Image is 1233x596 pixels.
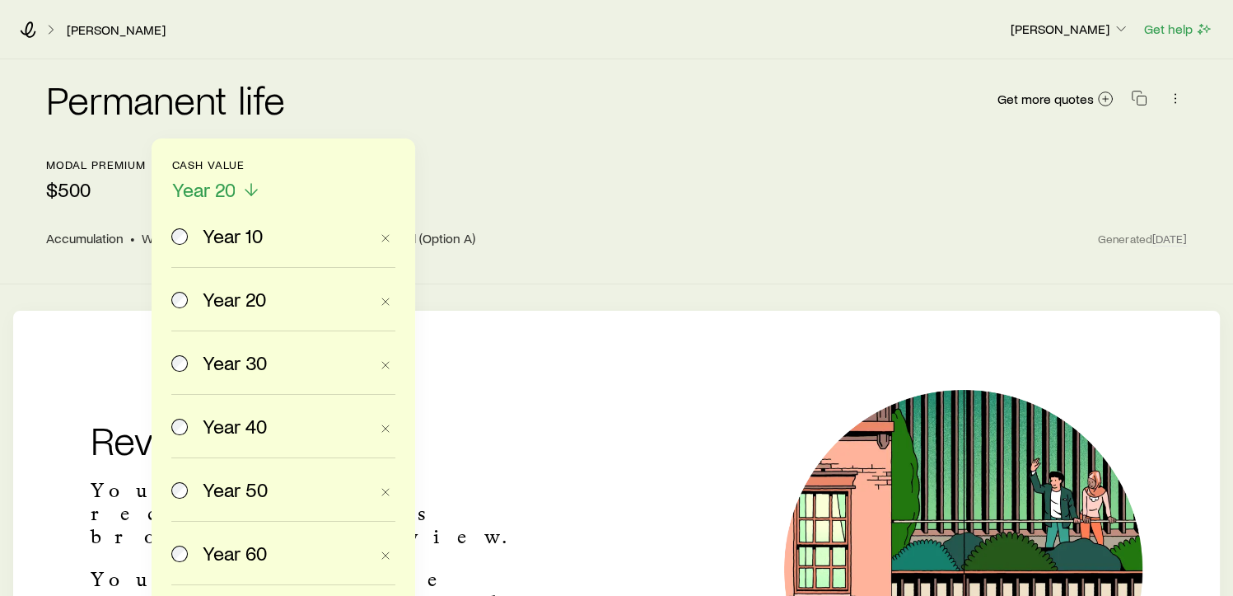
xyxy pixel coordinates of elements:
[997,92,1094,106] span: Get more quotes
[66,22,166,38] a: [PERSON_NAME]
[171,158,261,202] button: Cash ValueYear 20
[997,90,1114,109] a: Get more quotes
[46,230,124,246] span: Accumulation
[1010,20,1130,40] button: [PERSON_NAME]
[1152,232,1187,246] span: [DATE]
[1143,20,1213,39] button: Get help
[91,479,526,548] p: Your quote request needs brokerage review.
[91,420,526,459] h2: Review needed
[142,230,198,246] span: Whole life
[1098,232,1187,246] span: Generated
[171,178,235,201] span: Year 20
[130,230,135,246] span: •
[171,158,261,171] p: Cash Value
[46,79,285,119] h2: Permanent life
[1011,21,1129,37] p: [PERSON_NAME]
[46,178,145,201] p: $500
[46,158,145,171] p: modal premium
[385,230,475,246] span: Level (Option A)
